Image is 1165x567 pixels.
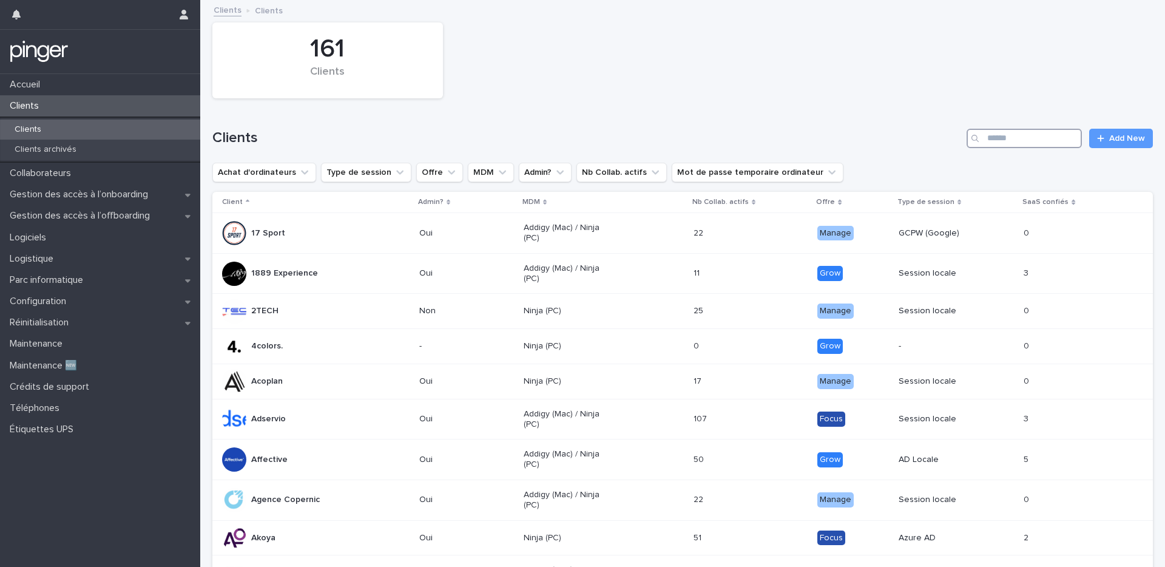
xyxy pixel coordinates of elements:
p: 107 [694,412,709,424]
div: Manage [817,492,854,508]
tr: 4colors.-Ninja (PC)00 Grow-00 [212,329,1153,364]
p: 17 [694,374,704,387]
div: Clients [233,66,422,91]
p: Téléphones [5,402,69,414]
p: Agence Copernic [251,495,320,505]
input: Search [967,129,1082,148]
button: MDM [468,163,514,182]
p: Étiquettes UPS [5,424,83,435]
button: Achat d'ordinateurs [212,163,316,182]
p: 25 [694,304,706,316]
p: Session locale [899,414,985,424]
p: Clients [255,3,283,16]
p: Addigy (Mac) / Ninja (PC) [524,263,610,284]
div: Manage [817,226,854,241]
p: Oui [419,455,506,465]
p: - [899,341,985,351]
span: Add New [1109,134,1145,143]
p: Session locale [899,268,985,279]
p: Addigy (Mac) / Ninja (PC) [524,490,610,511]
p: 3 [1024,266,1031,279]
div: Grow [817,266,843,281]
tr: 17 SportOuiAddigy (Mac) / Ninja (PC)2222 ManageGCPW (Google)00 [212,213,1153,254]
div: Focus [817,531,845,546]
p: Session locale [899,376,985,387]
div: Grow [817,452,843,467]
p: 50 [694,452,706,465]
p: 2 [1024,531,1031,543]
p: 5 [1024,452,1031,465]
p: Logiciels [5,232,56,243]
p: Accueil [5,79,50,90]
div: Grow [817,339,843,354]
tr: Agence CopernicOuiAddigy (Mac) / Ninja (PC)2222 ManageSession locale00 [212,480,1153,520]
tr: AkoyaOuiNinja (PC)5151 FocusAzure AD22 [212,520,1153,555]
img: mTgBEunGTSyRkCgitkcU [10,39,69,64]
h1: Clients [212,129,962,147]
p: AD Locale [899,455,985,465]
tr: AffectiveOuiAddigy (Mac) / Ninja (PC)5050 GrowAD Locale55 [212,440,1153,480]
p: 0 [1024,226,1032,239]
p: 0 [694,339,701,351]
tr: AcoplanOuiNinja (PC)1717 ManageSession locale00 [212,364,1153,399]
p: Ninja (PC) [524,376,610,387]
p: Crédits de support [5,381,99,393]
p: Oui [419,533,506,543]
p: Maintenance [5,338,72,350]
p: Affective [251,455,288,465]
a: Clients [214,2,241,16]
div: Manage [817,304,854,319]
p: 3 [1024,412,1031,424]
p: Session locale [899,306,985,316]
p: MDM [522,195,540,209]
p: Type de session [897,195,954,209]
p: Nb Collab. actifs [692,195,749,209]
p: Session locale [899,495,985,505]
button: Nb Collab. actifs [576,163,667,182]
p: Ninja (PC) [524,306,610,316]
p: Addigy (Mac) / Ninja (PC) [524,409,610,430]
p: Oui [419,414,506,424]
p: 4colors. [251,341,283,351]
p: 22 [694,492,706,505]
p: 1889 Experience [251,268,318,279]
p: Akoya [251,533,275,543]
div: 161 [233,34,422,64]
p: Adservio [251,414,286,424]
p: SaaS confiés [1022,195,1069,209]
p: - [419,341,506,351]
tr: 2TECHNonNinja (PC)2525 ManageSession locale00 [212,294,1153,329]
div: Focus [817,412,845,427]
button: Mot de passe temporaire ordinateur [672,163,843,182]
p: 0 [1024,339,1032,351]
p: Oui [419,228,506,239]
tr: 1889 ExperienceOuiAddigy (Mac) / Ninja (PC)1111 GrowSession locale33 [212,253,1153,294]
p: Clients [5,100,49,112]
p: Oui [419,495,506,505]
p: 22 [694,226,706,239]
p: Clients archivés [5,144,86,155]
button: Offre [416,163,463,182]
p: Oui [419,268,506,279]
p: Ninja (PC) [524,341,610,351]
p: Clients [5,124,51,135]
p: 0 [1024,304,1032,316]
p: Oui [419,376,506,387]
p: 11 [694,266,702,279]
p: Réinitialisation [5,317,78,328]
p: Maintenance 🆕 [5,360,87,372]
p: Parc informatique [5,274,93,286]
p: Client [222,195,243,209]
div: Manage [817,374,854,389]
p: Configuration [5,296,76,307]
p: Logistique [5,253,63,265]
p: 51 [694,531,704,543]
p: Gestion des accès à l’onboarding [5,189,158,200]
p: Acoplan [251,376,283,387]
p: Azure AD [899,533,985,543]
p: Ninja (PC) [524,533,610,543]
p: 17 Sport [251,228,285,239]
p: 2TECH [251,306,279,316]
tr: AdservioOuiAddigy (Mac) / Ninja (PC)107107 FocusSession locale33 [212,399,1153,440]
